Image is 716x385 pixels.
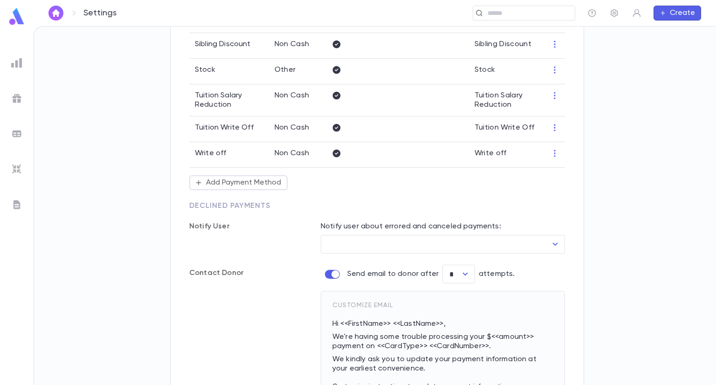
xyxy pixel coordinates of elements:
td: Other [269,59,326,84]
td: Non Cash [269,117,326,142]
button: Open [459,268,472,281]
td: Non Cash [269,142,326,168]
img: letters_grey.7941b92b52307dd3b8a917253454ce1c.svg [11,199,22,210]
img: batches_grey.339ca447c9d9533ef1741baa751efc33.svg [11,128,22,139]
p: Notify User [189,222,302,231]
div: attempts. [321,265,565,283]
p: Stock [195,65,215,75]
button: Open [549,238,562,251]
span: Declined Payments [189,202,270,210]
td: Stock [469,59,544,84]
td: Non Cash [269,84,326,117]
img: reports_grey.c525e4749d1bce6a11f5fe2a8de1b229.svg [11,57,22,69]
p: Tuition Write Off [195,123,254,132]
p: Tuition Salary Reduction [195,91,263,110]
p: Write off [195,149,226,158]
p: Contact Donor [189,265,302,278]
button: Add Payment Method [189,175,288,190]
td: Sibling Discount [469,33,544,59]
img: home_white.a664292cf8c1dea59945f0da9f25487c.svg [50,9,62,17]
span: Customize Email [332,298,393,309]
td: Write off [469,142,544,168]
img: campaigns_grey.99e729a5f7ee94e3726e6486bddda8f1.svg [11,93,22,104]
p: Notify user about errored and canceled payments: [321,222,565,231]
td: Tuition Salary Reduction [469,84,544,117]
p: We're having some trouble processing your $<<amount>> payment on <<CardType>> <<CardNumber>>. [332,332,553,351]
p: Send email to donor after [347,269,439,279]
img: imports_grey.530a8a0e642e233f2baf0ef88e8c9fcb.svg [11,164,22,175]
p: Sibling Discount [195,40,251,49]
p: Settings [83,8,117,18]
p: Hi <<FirstName>> <<LastName>>, [332,319,553,329]
img: logo [7,7,26,26]
td: Non Cash [269,33,326,59]
td: Tuition Write Off [469,117,544,142]
p: We kindly ask you to update your payment information at your earliest convenience. [332,355,553,373]
button: Create [654,6,701,21]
